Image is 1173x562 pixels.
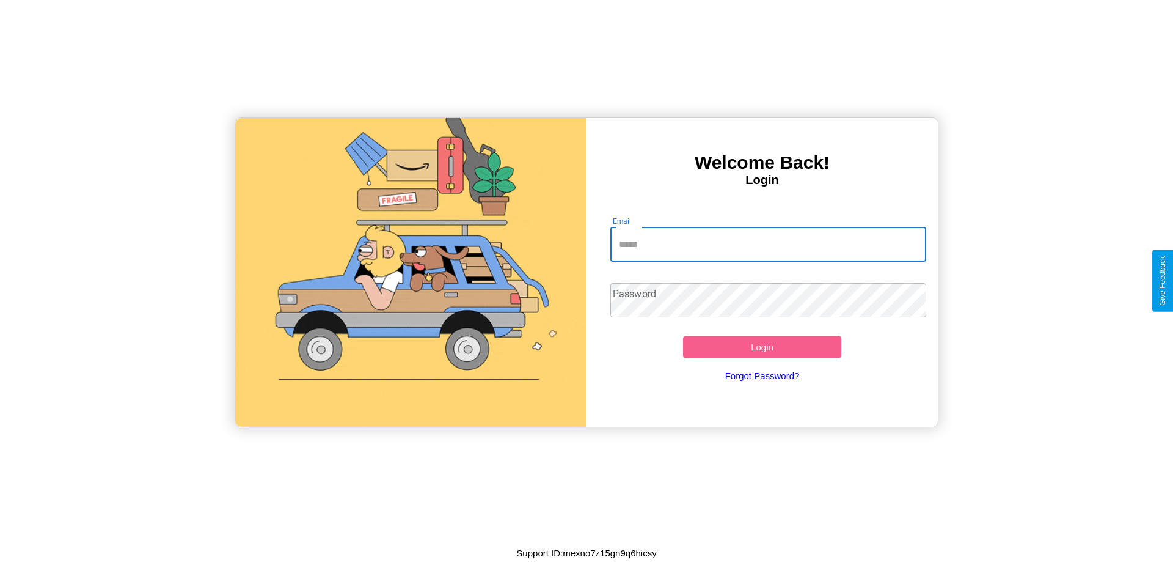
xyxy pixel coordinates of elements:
[586,152,938,173] h3: Welcome Back!
[235,118,586,427] img: gif
[516,545,656,561] p: Support ID: mexno7z15gn9q6hicsy
[586,173,938,187] h4: Login
[683,336,841,358] button: Login
[604,358,921,393] a: Forgot Password?
[1158,256,1167,306] div: Give Feedback
[613,216,632,226] label: Email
